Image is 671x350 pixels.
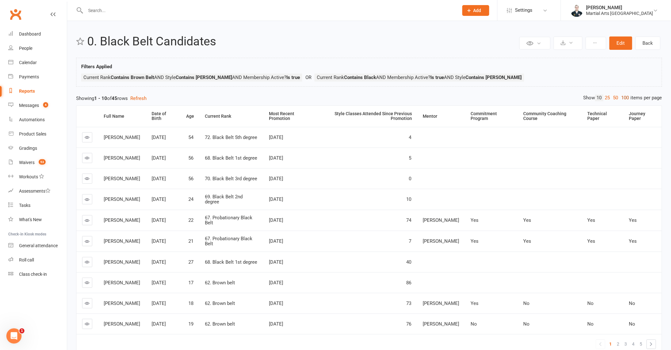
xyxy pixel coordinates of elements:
span: 3 [625,340,627,348]
a: Back [635,36,661,50]
span: Yes [588,217,596,223]
div: What's New [19,217,42,222]
a: Workouts [8,170,67,184]
span: [PERSON_NAME] [104,196,140,202]
div: Calendar [19,60,37,65]
a: Dashboard [8,27,67,41]
span: AND Style [154,75,232,80]
a: Waivers 53 [8,155,67,170]
div: Showing of rows [76,95,662,102]
span: Yes [524,217,531,223]
div: Reports [19,89,35,94]
strong: Contains [PERSON_NAME] [466,75,522,80]
div: Payments [19,74,39,79]
a: 5 [637,340,645,348]
a: Roll call [8,253,67,267]
strong: Is true [430,75,444,80]
span: 73 [406,300,411,306]
span: [PERSON_NAME] [104,259,140,265]
a: 100 [620,95,631,101]
div: Roll call [19,257,34,262]
span: [PERSON_NAME] [423,217,459,223]
span: [DATE] [269,238,283,244]
span: [DATE] [152,196,166,202]
h2: 0. Black Belt Candidates [87,35,518,48]
a: General attendance kiosk mode [8,239,67,253]
span: [PERSON_NAME] [104,217,140,223]
span: [DATE] [152,217,166,223]
strong: 45 [112,96,117,101]
span: [DATE] [269,155,283,161]
span: 56 [188,155,193,161]
span: 2 [617,340,620,348]
span: [DATE] [152,238,166,244]
img: thumb_image1644660699.png [570,4,583,17]
a: Clubworx [8,6,23,22]
span: 27 [188,259,193,265]
a: Automations [8,113,67,127]
span: Yes [629,217,637,223]
span: AND Membership Active? [376,75,444,80]
span: No [588,321,594,327]
span: [DATE] [152,300,166,306]
button: Add [462,5,489,16]
strong: Contains Black [344,75,376,80]
span: 19 [188,321,193,327]
span: 4 [409,135,411,140]
a: 1 [607,340,615,348]
span: 70. Black Belt 3rd degree [205,176,257,182]
span: 74 [406,217,411,223]
span: 68. Black Belt 1st degree [205,259,257,265]
span: [PERSON_NAME] [104,280,140,286]
div: Assessments [19,188,50,194]
span: No [471,321,477,327]
strong: 1 - 10 [94,96,107,101]
div: General attendance [19,243,58,248]
div: Commitment Program [471,111,513,121]
span: 62. Brown belt [205,321,235,327]
a: What's New [8,213,67,227]
span: 7 [409,238,411,244]
span: 72. Black Belt 5th degree [205,135,257,140]
span: [PERSON_NAME] [104,155,140,161]
span: 86 [406,280,411,286]
span: AND Membership Active? [232,75,300,80]
span: [PERSON_NAME] [104,176,140,182]
span: No [524,321,530,327]
span: 5 [640,340,642,348]
div: Style Classes Attended Since Previous Promotion [324,111,412,121]
strong: Is true [286,75,300,80]
span: [DATE] [152,176,166,182]
a: 10 [595,95,603,101]
span: 68. Black Belt 1st degree [205,155,257,161]
span: [DATE] [269,321,283,327]
strong: Contains Brown Belt [111,75,154,80]
a: People [8,41,67,56]
span: 76 [406,321,411,327]
span: 54 [188,135,193,140]
button: Refresh [130,95,147,102]
span: [DATE] [269,196,283,202]
a: Reports [8,84,67,98]
span: [DATE] [269,176,283,182]
div: Full Name [104,114,141,119]
span: 22 [188,217,193,223]
span: [DATE] [152,135,166,140]
a: Product Sales [8,127,67,141]
a: 25 [603,95,612,101]
span: 0 [409,176,411,182]
div: Martial Arts [GEOGRAPHIC_DATA] [586,10,653,16]
div: Class check-in [19,272,47,277]
a: Class kiosk mode [8,267,67,281]
div: Technical Paper [588,111,618,121]
span: Yes [471,217,479,223]
a: Payments [8,70,67,84]
span: 21 [188,238,193,244]
span: [DATE] [269,300,283,306]
span: Yes [524,238,531,244]
span: Settings [515,3,533,17]
span: 17 [188,280,193,286]
span: No [588,300,594,306]
span: Yes [588,238,596,244]
span: 62. Brown belt [205,300,235,306]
